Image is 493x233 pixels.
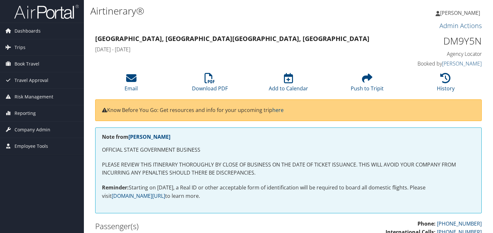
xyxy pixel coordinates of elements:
[15,122,50,138] span: Company Admin
[102,133,170,140] strong: Note from
[15,72,48,88] span: Travel Approval
[102,184,475,200] p: Starting on [DATE], a Real ID or other acceptable form of identification will be required to boar...
[102,106,475,115] p: Know Before You Go: Get resources and info for your upcoming trip
[14,4,79,19] img: airportal-logo.png
[436,3,487,23] a: [PERSON_NAME]
[95,34,369,43] strong: [GEOGRAPHIC_DATA], [GEOGRAPHIC_DATA] [GEOGRAPHIC_DATA], [GEOGRAPHIC_DATA]
[437,220,482,227] a: [PHONE_NUMBER]
[392,34,482,48] h1: DM9Y5N
[440,9,480,16] span: [PERSON_NAME]
[392,50,482,57] h4: Agency Locator
[112,192,165,199] a: [DOMAIN_NAME][URL]
[437,76,455,92] a: History
[15,39,25,56] span: Trips
[15,105,36,121] span: Reporting
[192,76,228,92] a: Download PDF
[102,161,475,177] p: PLEASE REVIEW THIS ITINERARY THOROUGHLY BY CLOSE OF BUSINESS ON THE DATE OF TICKET ISSUANCE. THIS...
[392,60,482,67] h4: Booked by
[439,21,482,30] a: Admin Actions
[102,146,475,154] p: OFFICIAL STATE GOVERNMENT BUSINESS
[95,221,284,232] h2: Passenger(s)
[128,133,170,140] a: [PERSON_NAME]
[269,76,308,92] a: Add to Calendar
[90,4,355,18] h1: Airtinerary®
[95,46,383,53] h4: [DATE] - [DATE]
[418,220,436,227] strong: Phone:
[102,184,129,191] strong: Reminder:
[15,138,48,154] span: Employee Tools
[15,23,41,39] span: Dashboards
[125,76,138,92] a: Email
[351,76,384,92] a: Push to Tripit
[15,89,53,105] span: Risk Management
[272,106,284,114] a: here
[15,56,39,72] span: Book Travel
[442,60,482,67] a: [PERSON_NAME]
